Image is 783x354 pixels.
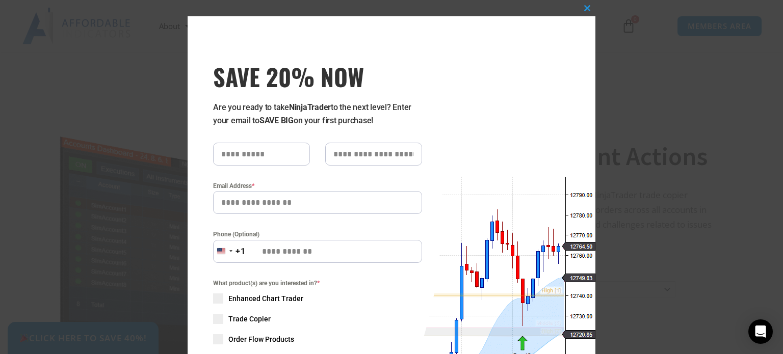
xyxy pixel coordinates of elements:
label: Trade Copier [213,314,422,324]
div: +1 [236,245,246,258]
span: Enhanced Chart Trader [228,293,303,304]
strong: SAVE BIG [259,116,294,125]
span: What product(s) are you interested in? [213,278,422,288]
label: Email Address [213,181,422,191]
span: Trade Copier [228,314,271,324]
span: Order Flow Products [228,334,294,344]
label: Enhanced Chart Trader [213,293,422,304]
label: Phone (Optional) [213,229,422,239]
p: Are you ready to take to the next level? Enter your email to on your first purchase! [213,101,422,127]
strong: NinjaTrader [289,102,331,112]
h3: SAVE 20% NOW [213,62,422,91]
label: Order Flow Products [213,334,422,344]
button: Selected country [213,240,246,263]
div: Open Intercom Messenger [748,319,773,344]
